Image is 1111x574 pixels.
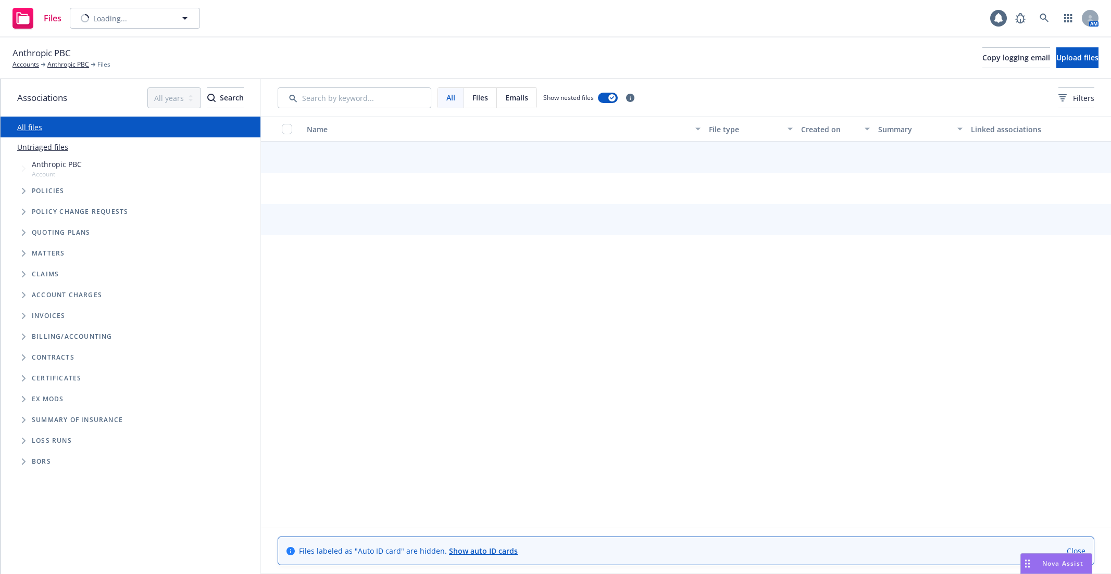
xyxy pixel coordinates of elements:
button: Upload files [1056,47,1098,68]
span: Contracts [32,354,74,361]
span: Show nested files [543,93,594,102]
span: Files [97,60,110,69]
span: Account [32,170,82,178]
a: Untriaged files [17,142,68,152]
button: Summary [874,117,966,142]
a: Files [8,4,66,33]
span: Claims [32,271,59,277]
div: File type [709,124,781,135]
a: Close [1067,545,1085,556]
span: Policy change requests [32,209,128,215]
a: All files [17,122,42,132]
div: Summary [878,124,951,135]
div: Folder Tree Example [1,326,260,472]
button: Nova Assist [1020,553,1092,574]
button: SearchSearch [207,87,244,108]
span: Quoting plans [32,229,91,236]
button: Copy logging email [982,47,1050,68]
span: Copy logging email [982,53,1050,62]
button: Name [303,117,705,142]
span: Policies [32,188,65,194]
span: Certificates [32,375,81,381]
span: Associations [17,91,67,105]
span: Anthropic PBC [13,46,71,60]
svg: Search [207,94,216,102]
div: Linked associations [971,124,1055,135]
button: Created on [797,117,874,142]
span: Billing/Accounting [32,334,113,340]
div: Tree Example [1,157,260,326]
span: Upload files [1056,53,1098,62]
button: Filters [1058,87,1094,108]
span: Matters [32,250,65,257]
span: Filters [1073,93,1094,104]
span: Account charges [32,292,102,298]
div: Name [307,124,689,135]
a: Accounts [13,60,39,69]
span: All [446,92,455,103]
span: Loading... [93,13,127,24]
span: Loss Runs [32,438,72,444]
span: BORs [32,458,51,465]
span: Files [472,92,488,103]
span: Ex Mods [32,396,64,402]
a: Report a Bug [1010,8,1031,29]
span: Files labeled as "Auto ID card" are hidden. [299,545,518,556]
span: Anthropic PBC [32,159,82,170]
a: Show auto ID cards [449,546,518,556]
span: Files [44,14,61,22]
a: Anthropic PBC [47,60,89,69]
button: File type [705,117,797,142]
span: Invoices [32,313,66,319]
a: Switch app [1058,8,1079,29]
a: Search [1034,8,1055,29]
input: Search by keyword... [278,87,431,108]
div: Created on [801,124,858,135]
span: Emails [505,92,528,103]
button: Loading... [70,8,200,29]
button: Linked associations [967,117,1059,142]
span: Filters [1058,93,1094,104]
div: Search [207,88,244,108]
span: Summary of insurance [32,417,123,423]
input: Select all [282,124,292,134]
div: Drag to move [1021,554,1034,573]
span: Nova Assist [1042,559,1083,568]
